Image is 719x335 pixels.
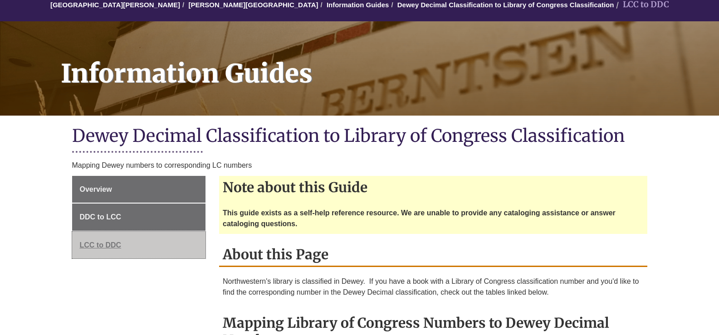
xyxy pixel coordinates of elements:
strong: This guide exists as a self-help reference resource. We are unable to provide any cataloging assi... [223,209,616,228]
span: Overview [80,185,112,193]
span: DDC to LCC [80,213,122,221]
a: Dewey Decimal Classification to Library of Congress Classification [397,1,614,9]
h2: About this Page [219,243,647,267]
span: Mapping Dewey numbers to corresponding LC numbers [72,161,252,169]
a: DDC to LCC [72,204,206,231]
a: [PERSON_NAME][GEOGRAPHIC_DATA] [188,1,318,9]
a: [GEOGRAPHIC_DATA][PERSON_NAME] [50,1,180,9]
div: Guide Page Menu [72,176,206,259]
a: LCC to DDC [72,232,206,259]
h1: Dewey Decimal Classification to Library of Congress Classification [72,125,647,149]
a: Overview [72,176,206,203]
p: Northwestern's library is classified in Dewey. If you have a book with a Library of Congress clas... [223,276,644,298]
a: Information Guides [327,1,389,9]
h2: Note about this Guide [219,176,647,199]
span: LCC to DDC [80,241,122,249]
h1: Information Guides [51,21,719,104]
